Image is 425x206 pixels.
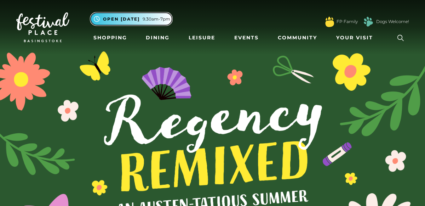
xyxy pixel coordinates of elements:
a: Dining [143,31,172,44]
a: FP Family [337,18,358,25]
button: Open [DATE] 9.30am-7pm [91,13,172,25]
a: Shopping [91,31,130,44]
img: Festival Place Logo [16,12,69,42]
a: Events [231,31,262,44]
a: Your Visit [333,31,379,44]
a: Community [275,31,320,44]
span: Your Visit [336,34,373,41]
a: Leisure [186,31,218,44]
span: 9.30am-7pm [143,16,170,22]
span: Open [DATE] [103,16,140,22]
a: Dogs Welcome! [376,18,409,25]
